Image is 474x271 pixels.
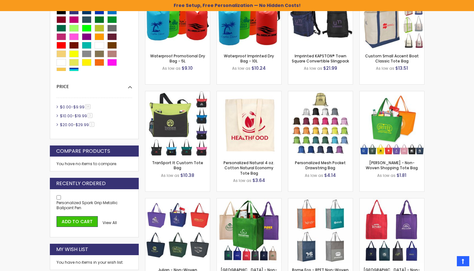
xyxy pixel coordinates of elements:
[73,104,84,110] span: $9.99
[103,220,117,225] span: View All
[57,260,132,265] div: You have no items in your wish list.
[76,122,89,127] span: $29.99
[288,91,353,96] a: Personalized Mesh Pocket Drawstring Bag
[103,220,117,225] a: View All
[60,113,72,119] span: $10.00
[232,66,250,71] span: As low as
[360,91,424,156] img: Julian - Non-Woven Shopping Tote Bag
[377,173,396,178] span: As low as
[324,172,336,178] span: $4.14
[56,148,110,155] strong: Compare Products
[217,91,281,96] a: Personalized Natural 4 oz. Cotton Natural Economy Tote Bag
[397,172,406,178] span: $1.81
[217,198,281,203] a: North Park - Non-Woven Shopping Tote Bag
[422,254,474,271] iframe: Google Customer Reviews
[57,200,118,210] a: Personalized Spark Grip Metallic Ballpoint Pen
[360,198,424,263] img: North Park - Non-Woven Shopping Tote Bag - Metallic Imprint
[90,122,94,127] span: 1
[75,113,87,119] span: $19.99
[292,53,349,64] a: Imprinted KAPSTON® Town Square Convertible Slingpack
[57,79,132,90] div: Price
[180,172,194,178] span: $10.38
[376,66,394,71] span: As low as
[295,160,346,171] a: Personalized Mesh Pocket Drawstring Bag
[304,66,322,71] span: As low as
[217,91,281,156] img: Personalized Natural 4 oz. Cotton Natural Economy Tote Bag
[288,91,353,156] img: Personalized Mesh Pocket Drawstring Bag
[217,198,281,263] img: North Park - Non-Woven Shopping Tote Bag
[145,198,210,263] img: Julian - Non-Woven Shopping Tote Bag - Metallic Imprint
[305,173,323,178] span: As low as
[58,113,95,119] a: $10.00-$19.993
[288,198,353,263] img: Rome Eco - RPET Non-Woven Tote with 210 D Pocket
[88,113,92,118] span: 3
[145,91,210,156] img: TranSport It Custom Tote Bag
[150,53,205,64] a: Waterproof Promotional Dry Bag - 5L
[233,178,251,183] span: As low as
[145,198,210,203] a: Julian - Non-Woven Shopping Tote Bag - Metallic Imprint
[365,53,419,64] a: Custom Small Accent Boat Classic Tote Bag
[50,157,139,171] div: You have no items to compare.
[251,65,266,71] span: $10.24
[62,218,93,225] span: Add to Cart
[323,65,337,71] span: $21.99
[182,65,193,71] span: $9.10
[57,216,98,227] button: Add to Cart
[85,104,90,109] span: 34
[162,66,181,71] span: As low as
[288,198,353,203] a: Rome Eco - RPET Non-Woven Tote with 210 D Pocket
[60,104,71,110] span: $0.00
[395,65,408,71] span: $13.51
[60,122,73,127] span: $20.00
[224,160,274,176] a: Personalized Natural 4 oz. Cotton Natural Economy Tote Bag
[58,122,97,127] a: $20.00-$29.991
[360,91,424,96] a: Julian - Non-Woven Shopping Tote Bag
[58,104,93,110] a: $0.00-$9.9934
[152,160,203,171] a: TranSport It Custom Tote Bag
[56,246,88,253] strong: My Wish List
[224,53,274,64] a: Waterproof Imprinted Dry Bag - 10L
[145,91,210,96] a: TranSport It Custom Tote Bag
[366,160,418,171] a: [PERSON_NAME] - Non-Woven Shopping Tote Bag
[360,198,424,203] a: North Park - Non-Woven Shopping Tote Bag - Metallic Imprint
[252,177,265,184] span: $3.64
[161,173,179,178] span: As low as
[56,180,106,187] strong: Recently Ordered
